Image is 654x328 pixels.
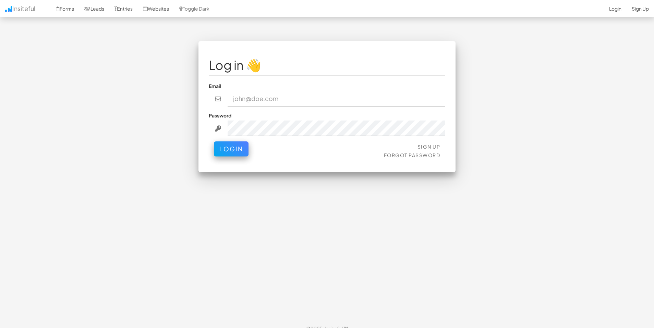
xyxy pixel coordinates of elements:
[209,83,221,89] label: Email
[209,112,231,119] label: Password
[5,6,12,12] img: icon.png
[228,91,446,107] input: john@doe.com
[209,58,445,72] h1: Log in 👋
[384,152,440,158] a: Forgot Password
[214,141,249,156] button: Login
[417,143,440,150] a: Sign Up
